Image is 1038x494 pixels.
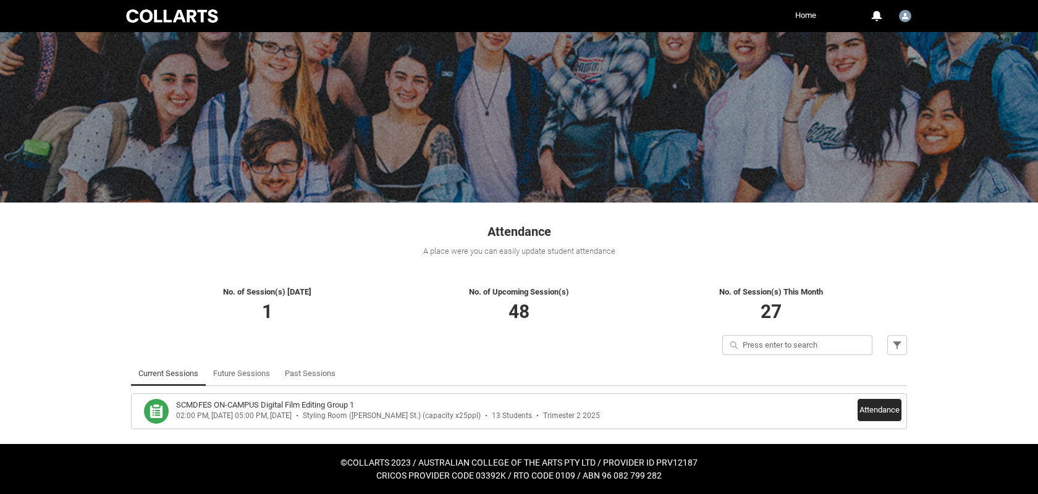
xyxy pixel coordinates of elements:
span: No. of Session(s) [DATE] [223,287,311,296]
li: Future Sessions [206,361,277,386]
h3: SCMDFES ON-CAMPUS Digital Film Editing Group 1 [176,399,354,411]
a: Home [792,6,819,25]
a: Future Sessions [213,361,270,386]
div: Trimester 2 2025 [543,411,600,421]
div: Styling Room ([PERSON_NAME] St.) (capacity x25ppl) [303,411,481,421]
input: Press enter to search [722,335,872,355]
span: No. of Session(s) This Month [719,287,823,296]
div: A place were you can easily update student attendance [131,245,907,257]
img: Josh.Stafield [899,10,911,22]
button: Attendance [858,399,901,421]
a: Current Sessions [138,361,198,386]
button: Filter [887,335,907,355]
span: 27 [761,301,782,322]
div: 02:00 PM, [DATE] 05:00 PM, [DATE] [176,411,292,421]
li: Past Sessions [277,361,343,386]
a: Past Sessions [285,361,335,386]
span: 48 [508,301,530,322]
span: Attendance [487,224,551,239]
button: User Profile Josh.Stafield [896,5,914,25]
span: 1 [262,301,272,322]
div: 13 Students [492,411,532,421]
span: No. of Upcoming Session(s) [469,287,569,296]
li: Current Sessions [131,361,206,386]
